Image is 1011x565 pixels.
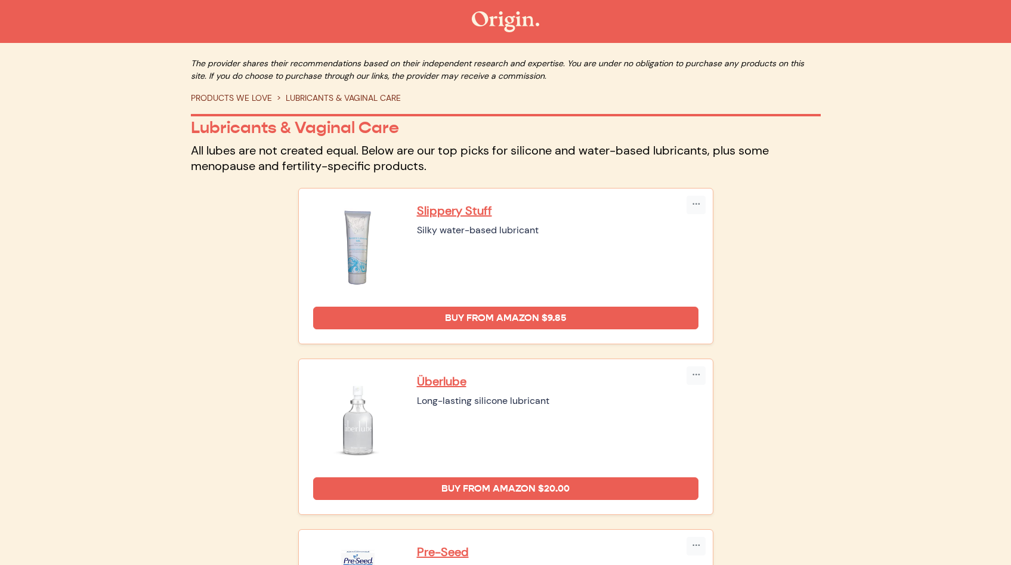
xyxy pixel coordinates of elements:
[417,544,698,560] a: Pre-Seed
[313,477,698,500] a: Buy from Amazon $20.00
[191,92,272,103] a: PRODUCTS WE LOVE
[313,307,698,329] a: Buy from Amazon $9.85
[191,143,821,174] p: All lubes are not created equal. Below are our top picks for silicone and water-based lubricants,...
[417,223,698,237] div: Silky water-based lubricant
[272,92,401,104] li: LUBRICANTS & VAGINAL CARE
[417,394,698,408] div: Long-lasting silicone lubricant
[313,203,403,292] img: Slippery Stuff
[313,373,403,463] img: Überlube
[417,203,698,218] a: Slippery Stuff
[191,57,821,82] p: The provider shares their recommendations based on their independent research and expertise. You ...
[191,118,821,138] p: Lubricants & Vaginal Care
[417,373,698,389] a: Überlube
[472,11,539,32] img: The Origin Shop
